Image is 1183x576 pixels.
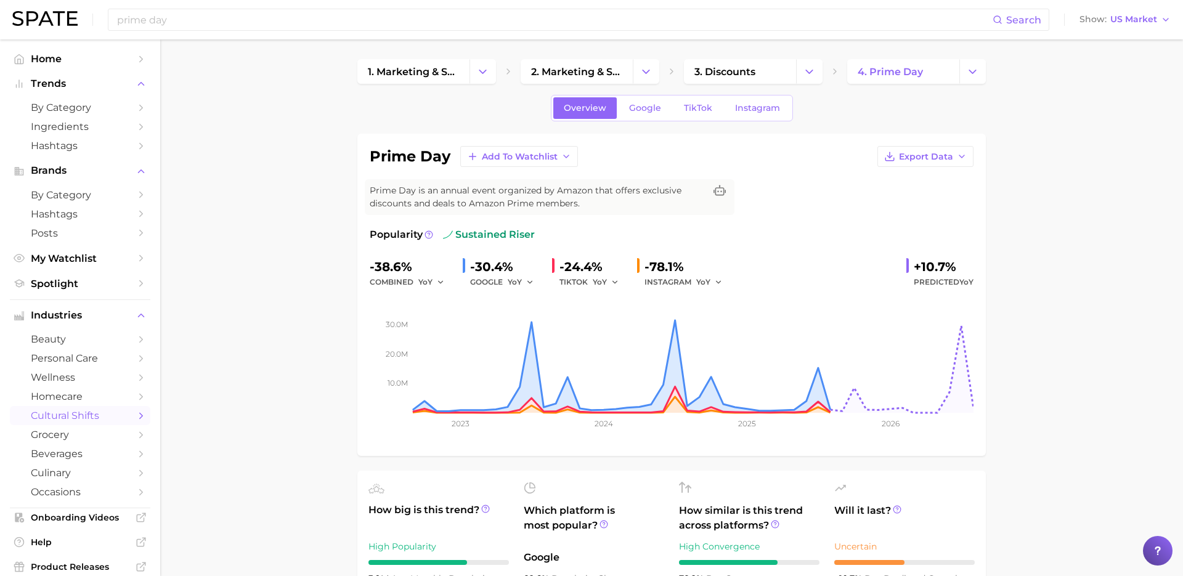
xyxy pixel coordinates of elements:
[10,306,150,325] button: Industries
[796,59,823,84] button: Change Category
[370,149,450,164] h1: prime day
[593,275,619,290] button: YoY
[679,539,819,554] div: High Convergence
[524,550,664,565] span: Google
[116,9,993,30] input: Search here for a brand, industry, or ingredient
[644,275,731,290] div: INSTAGRAM
[31,410,129,421] span: cultural shifts
[696,277,710,287] span: YoY
[31,121,129,132] span: Ingredients
[679,560,819,565] div: 7 / 10
[593,277,607,287] span: YoY
[738,419,756,428] tspan: 2025
[368,539,509,554] div: High Popularity
[368,66,459,78] span: 1. marketing & sales
[834,539,975,554] div: Uncertain
[10,185,150,205] a: by Category
[834,560,975,565] div: 5 / 10
[443,227,535,242] span: sustained riser
[10,444,150,463] a: beverages
[31,371,129,383] span: wellness
[370,184,705,210] span: Prime Day is an annual event organized by Amazon that offers exclusive discounts and deals to Ama...
[10,205,150,224] a: Hashtags
[1110,16,1157,23] span: US Market
[882,419,900,428] tspan: 2026
[959,59,986,84] button: Change Category
[1076,12,1174,28] button: ShowUS Market
[31,253,129,264] span: My Watchlist
[31,140,129,152] span: Hashtags
[959,277,974,286] span: YoY
[10,558,150,576] a: Product Releases
[694,66,755,78] span: 3. discounts
[10,463,150,482] a: culinary
[629,103,661,113] span: Google
[452,419,470,428] tspan: 2023
[31,53,129,65] span: Home
[559,275,627,290] div: TIKTOK
[443,230,453,240] img: sustained riser
[633,59,659,84] button: Change Category
[31,561,129,572] span: Product Releases
[31,333,129,345] span: beauty
[914,257,974,277] div: +10.7%
[684,59,796,84] a: 3. discounts
[10,349,150,368] a: personal care
[679,503,819,533] span: How similar is this trend across platforms?
[619,97,672,119] a: Google
[470,275,542,290] div: GOOGLE
[418,277,433,287] span: YoY
[1079,16,1107,23] span: Show
[10,136,150,155] a: Hashtags
[460,146,578,167] button: Add to Watchlist
[12,11,78,26] img: SPATE
[595,419,613,428] tspan: 2024
[31,189,129,201] span: by Category
[858,66,923,78] span: 4. prime day
[10,49,150,68] a: Home
[521,59,633,84] a: 2. marketing & sales
[564,103,606,113] span: Overview
[559,257,627,277] div: -24.4%
[31,512,129,523] span: Onboarding Videos
[10,330,150,349] a: beauty
[10,508,150,527] a: Onboarding Videos
[368,503,509,533] span: How big is this trend?
[673,97,723,119] a: TikTok
[418,275,445,290] button: YoY
[10,533,150,551] a: Help
[10,161,150,180] button: Brands
[31,78,129,89] span: Trends
[735,103,780,113] span: Instagram
[10,75,150,93] button: Trends
[31,310,129,321] span: Industries
[370,227,423,242] span: Popularity
[847,59,959,84] a: 4. prime day
[684,103,712,113] span: TikTok
[31,537,129,548] span: Help
[10,368,150,387] a: wellness
[31,391,129,402] span: homecare
[470,257,542,277] div: -30.4%
[914,275,974,290] span: Predicted
[877,146,974,167] button: Export Data
[31,448,129,460] span: beverages
[31,227,129,239] span: Posts
[531,66,622,78] span: 2. marketing & sales
[370,275,453,290] div: combined
[644,257,731,277] div: -78.1%
[31,352,129,364] span: personal care
[553,97,617,119] a: Overview
[31,486,129,498] span: occasions
[524,503,664,544] span: Which platform is most popular?
[10,482,150,501] a: occasions
[31,165,129,176] span: Brands
[31,429,129,440] span: grocery
[508,277,522,287] span: YoY
[10,117,150,136] a: Ingredients
[31,208,129,220] span: Hashtags
[357,59,470,84] a: 1. marketing & sales
[1006,14,1041,26] span: Search
[899,152,953,162] span: Export Data
[368,560,509,565] div: 7 / 10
